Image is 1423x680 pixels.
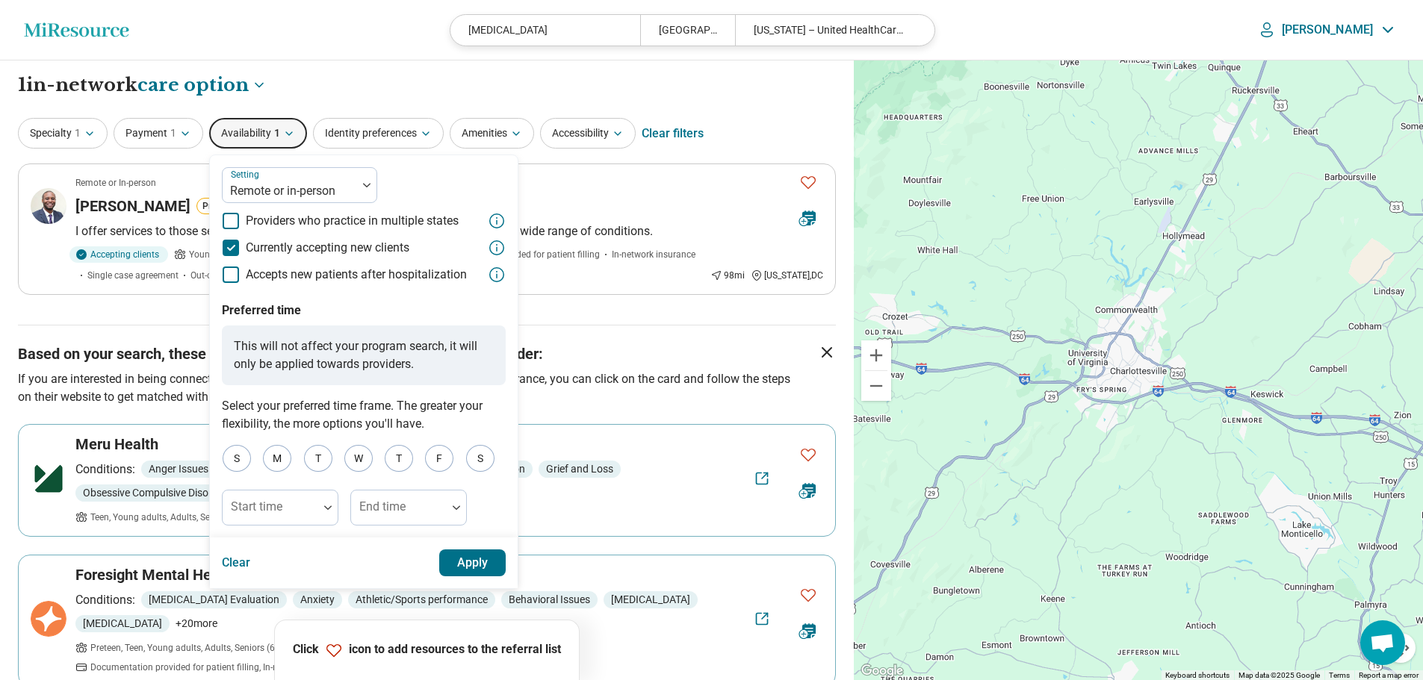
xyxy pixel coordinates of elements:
[1238,671,1320,679] span: Map data ©2025 Google
[293,641,561,659] p: Click icon to add resources to the referral list
[263,445,291,472] div: M
[231,169,262,180] label: Setting
[642,116,704,152] div: Clear filters
[612,248,695,261] span: In-network insurance
[170,125,176,141] span: 1
[1360,620,1405,665] div: Open chat
[439,549,506,576] button: Apply
[18,72,267,98] h1: 1 in-network
[293,591,342,608] span: Anxiety
[75,461,135,478] p: Conditions:
[222,325,506,385] p: This will not affect your program search, it will only be applied towards providers.
[1329,671,1350,679] a: Terms (opens in new tab)
[75,196,190,216] h3: [PERSON_NAME]
[793,580,823,611] button: Favorite
[501,591,598,608] span: Behavioral Issues
[450,118,534,149] button: Amenities
[75,176,156,190] p: Remote or In-person
[231,499,282,514] label: Start time
[344,445,373,472] div: W
[861,371,891,401] button: Zoom out
[222,302,506,319] p: Preferred time
[69,246,168,263] div: Accepting clients
[222,549,251,576] button: Clear
[735,15,925,46] div: [US_STATE] – United HealthCare Student Resources
[751,269,823,282] div: [US_STATE] , DC
[313,118,444,149] button: Identity preferences
[1282,22,1373,37] p: [PERSON_NAME]
[793,167,823,198] button: Favorite
[793,440,823,470] button: Favorite
[246,212,459,230] span: Providers who practice in multiple states
[75,125,81,141] span: 1
[604,591,698,608] span: [MEDICAL_DATA]
[137,72,249,98] span: care option
[274,125,280,141] span: 1
[710,269,745,282] div: 98 mi
[196,198,244,214] button: Premium
[90,641,316,655] span: Preteen, Teen, Young adults, Adults, Seniors (65 or older)
[450,15,640,46] div: [MEDICAL_DATA]
[75,484,265,502] span: Obsessive Compulsive Disorder (OCD)
[141,591,287,608] span: [MEDICAL_DATA] Evaluation
[304,445,332,472] div: T
[222,397,506,433] p: Select your preferred time frame. The greater your flexibility, the more options you'll have.
[75,434,158,455] h3: Meru Health
[114,118,203,149] button: Payment1
[539,461,621,478] span: Grief and Loss
[640,15,735,46] div: [GEOGRAPHIC_DATA], [GEOGRAPHIC_DATA]
[87,269,179,282] span: Single case agreement
[359,499,406,514] label: End time
[189,248,273,261] span: Young adults, Adults
[861,340,891,370] button: Zoom in
[540,118,636,149] button: Accessibility
[1359,671,1419,679] a: Report a map error
[176,616,217,631] span: + 20 more
[425,445,453,472] div: F
[209,118,307,149] button: Availability1
[18,118,108,149] button: Specialty1
[190,269,291,282] span: Out-of-network insurance
[90,661,509,674] span: Documentation provided for patient filling, In-network insurance, Out-of-network insurance, Out-o...
[385,445,413,472] div: T
[137,72,267,98] button: Care options
[246,266,467,284] span: Accepts new patients after hospitalization
[75,222,823,240] p: I offer services to those seeking a physician with insight and experience in treating a wide rang...
[466,445,495,472] div: S
[75,591,135,609] p: Conditions:
[246,239,409,257] span: Currently accepting new clients
[90,511,282,524] span: Teen, Young adults, Adults, Seniors (65 or older)
[75,564,237,585] h3: Foresight Mental Health
[223,445,251,472] div: S
[141,461,216,478] span: Anger Issues
[348,591,495,608] span: Athletic/Sports performance
[75,615,170,632] span: [MEDICAL_DATA]
[18,424,836,537] a: FavoriteMeru HealthConditions:Anger IssuesAnxiety[MEDICAL_DATA] ([MEDICAL_DATA])DepressionGrief a...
